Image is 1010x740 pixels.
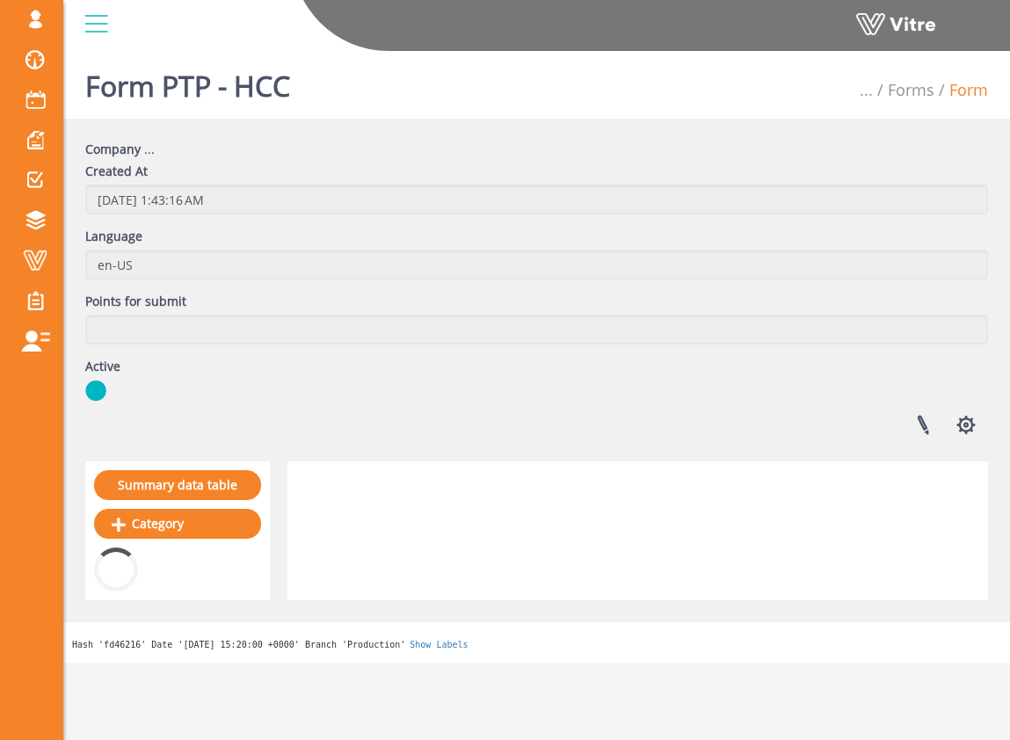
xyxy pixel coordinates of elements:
[888,79,934,100] a: Forms
[85,358,120,375] label: Active
[85,44,290,119] h1: Form PTP - HCC
[85,141,141,158] label: Company
[94,509,261,539] a: Category
[85,380,106,402] img: yes
[85,163,148,180] label: Created At
[85,293,186,310] label: Points for submit
[860,79,873,100] span: ...
[410,640,468,649] a: Show Labels
[72,640,405,649] span: Hash 'fd46216' Date '[DATE] 15:20:00 +0000' Branch 'Production'
[144,141,155,157] span: ...
[85,228,142,245] label: Language
[934,79,988,102] li: Form
[94,470,261,500] a: Summary data table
